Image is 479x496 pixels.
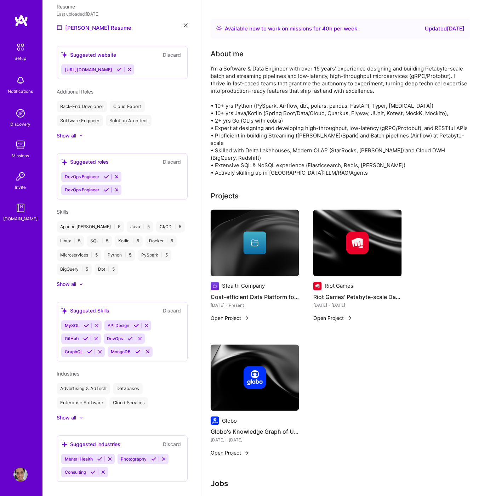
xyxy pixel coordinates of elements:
[61,51,116,58] div: Suggested website
[161,440,183,449] button: Discard
[114,174,119,180] i: Reject
[137,336,143,342] i: Reject
[104,174,109,180] i: Accept
[57,236,84,247] div: Linux 5
[111,349,131,355] span: MongoDB
[134,323,139,328] i: Accept
[113,383,143,395] div: Databases
[107,457,113,462] i: Reject
[184,23,188,27] i: icon Close
[57,115,103,126] div: Software Engineer
[61,307,109,315] div: Suggested Skills
[65,67,112,72] span: [URL][DOMAIN_NAME]
[74,238,75,244] span: |
[11,120,31,128] div: Discovery
[97,349,103,355] i: Reject
[244,315,250,321] img: arrow-right
[132,238,134,244] span: |
[121,457,147,462] span: Photography
[325,282,353,290] div: Riot Games
[125,253,126,258] span: |
[61,308,67,314] i: icon SuggestedTeams
[114,187,119,193] i: Reject
[161,158,183,166] button: Discard
[161,307,183,315] button: Discard
[244,450,250,456] img: arrow-right
[95,264,118,275] div: Dbt 5
[65,174,99,180] span: DevOps Engineer
[61,159,67,165] i: icon SuggestedTeams
[425,24,465,33] div: Updated [DATE]
[57,371,79,377] span: Industries
[175,224,176,230] span: |
[127,221,153,233] div: Java 5
[12,152,29,159] div: Missions
[222,282,265,290] div: Stealth Company
[57,25,62,30] img: Resume
[211,65,471,176] div: I’m a Software & Data Engineer with over 15 years’ experience designing and building Petabyte-sca...
[138,250,171,261] div: PySpark 5
[61,441,120,448] div: Suggested industries
[57,132,76,139] div: Show all
[14,14,28,27] img: logo
[161,253,162,258] span: |
[211,436,299,444] div: [DATE] - [DATE]
[313,293,402,302] h4: Riot Games' Petabyte-scale Data Platform
[211,49,244,59] div: About me
[57,89,93,95] span: Additional Roles
[15,184,26,191] div: Invite
[57,264,92,275] div: BigQuery 5
[313,210,402,276] img: cover
[57,10,188,18] div: Last uploaded: [DATE]
[13,169,28,184] img: Invite
[211,191,239,201] div: Projects
[65,457,93,462] span: Mental Health
[13,138,28,152] img: teamwork
[127,336,133,342] i: Accept
[313,282,322,291] img: Company logo
[13,40,28,55] img: setup
[65,323,80,328] span: MySQL
[94,323,99,328] i: Reject
[13,468,28,482] img: User Avatar
[151,457,156,462] i: Accept
[81,267,83,272] span: |
[104,187,109,193] i: Accept
[57,250,101,261] div: Microservices 5
[83,336,89,342] i: Accept
[65,336,79,342] span: GitHub
[97,457,102,462] i: Accept
[57,4,75,10] span: Resume
[93,336,99,342] i: Reject
[57,23,131,32] a: [PERSON_NAME] Resume
[313,302,402,309] div: [DATE] - [DATE]
[57,281,76,288] div: Show all
[84,323,89,328] i: Accept
[244,366,266,389] img: Company logo
[135,349,141,355] i: Accept
[211,282,219,291] img: Company logo
[61,158,109,166] div: Suggested roles
[57,398,107,409] div: Enterprise Software
[109,398,148,409] div: Cloud Services
[143,224,144,230] span: |
[101,470,106,475] i: Reject
[211,479,456,488] h3: Jobs
[144,323,149,328] i: Reject
[57,101,107,112] div: Back-End Developer
[322,25,329,32] span: 40
[4,215,38,222] div: [DOMAIN_NAME]
[57,383,110,395] div: Advertising & AdTech
[65,470,86,475] span: Consulting
[13,73,28,88] img: bell
[102,238,103,244] span: |
[115,236,143,247] div: Kotlin 5
[161,457,166,462] i: Reject
[104,250,135,261] div: Python 5
[90,470,96,475] i: Accept
[65,187,99,193] span: DevOps Engineer
[116,67,122,72] i: Accept
[106,115,152,126] div: Solution Architect
[211,293,299,302] h4: Cost-efficient Data Platform for Series A Fintech
[61,52,67,58] i: icon SuggestedTeams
